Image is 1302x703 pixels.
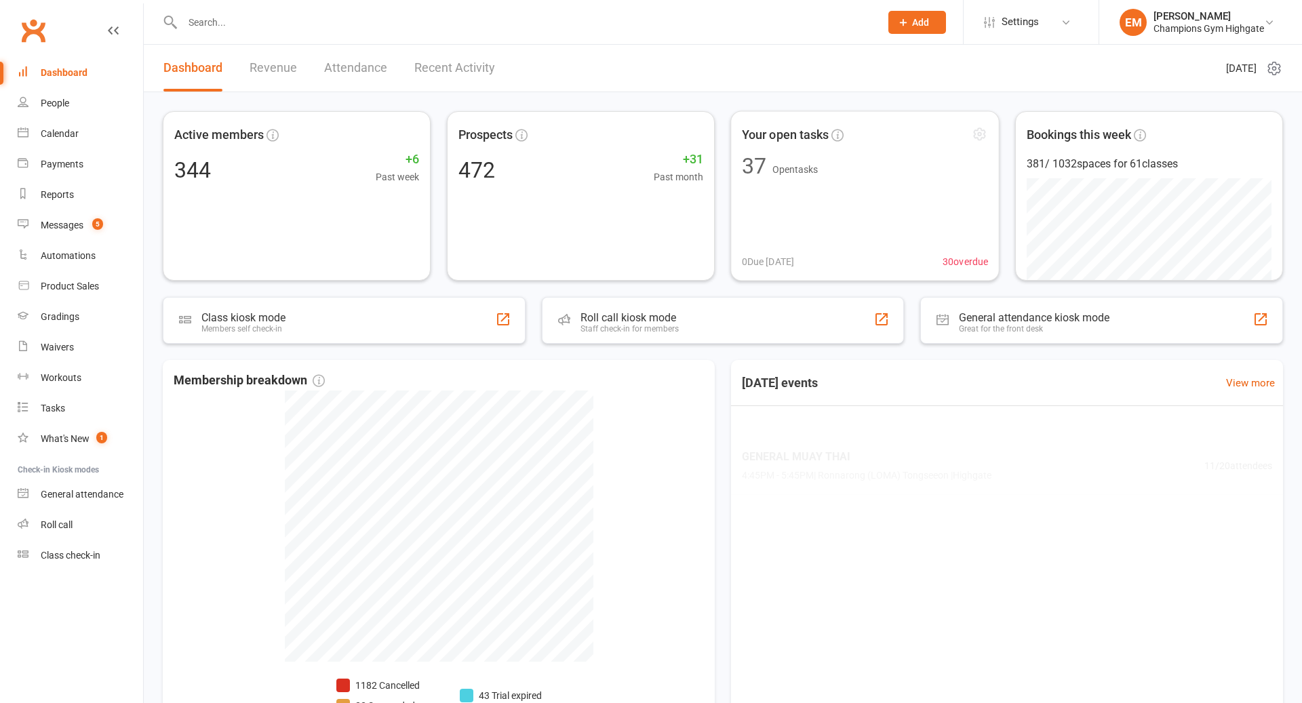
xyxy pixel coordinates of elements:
a: Workouts [18,363,143,393]
div: Dashboard [41,67,87,78]
li: 43 Trial expired [460,688,542,703]
span: 4:45PM - 5:45PM | Ronnarong (LOMA) Tongseeon | Highgate [742,468,991,483]
div: General attendance [41,489,123,500]
a: Gradings [18,302,143,332]
div: Roll call kiosk mode [580,311,679,324]
a: Product Sales [18,271,143,302]
span: 30 overdue [943,254,987,269]
span: Open tasks [772,163,818,174]
span: Settings [1002,7,1039,37]
li: 1182 Cancelled [336,678,438,693]
div: 381 / 1032 spaces for 61 classes [1027,155,1271,173]
span: Active members [174,125,264,145]
div: Staff check-in for members [580,324,679,334]
a: Automations [18,241,143,271]
div: What's New [41,433,90,444]
div: Calendar [41,128,79,139]
span: Past month [654,169,703,184]
span: Add [912,17,929,28]
div: Tasks [41,403,65,414]
div: Class check-in [41,550,100,561]
a: Calendar [18,119,143,149]
div: Payments [41,159,83,169]
a: General attendance kiosk mode [18,479,143,510]
div: People [41,98,69,108]
input: Search... [178,13,871,32]
a: Recent Activity [414,45,495,92]
a: Attendance [324,45,387,92]
span: 11 / 20 attendees [1204,458,1272,473]
span: 1 [96,432,107,443]
div: Champions Gym Highgate [1153,22,1264,35]
a: Messages 5 [18,210,143,241]
div: EM [1120,9,1147,36]
div: [PERSON_NAME] [1153,10,1264,22]
div: Gradings [41,311,79,322]
span: Bookings this week [1027,125,1131,145]
a: Tasks [18,393,143,424]
a: People [18,88,143,119]
div: General attendance kiosk mode [959,311,1109,324]
span: Membership breakdown [174,371,325,390]
span: +31 [654,150,703,169]
span: 0 Due [DATE] [742,254,793,269]
div: Waivers [41,342,74,353]
h3: [DATE] events [731,371,829,395]
a: View more [1226,375,1275,391]
span: 5 [92,218,103,230]
div: Product Sales [41,281,99,292]
span: +6 [376,150,419,169]
div: 472 [458,159,495,181]
a: Waivers [18,332,143,363]
button: Add [888,11,946,34]
div: Reports [41,189,74,200]
div: 37 [742,155,766,177]
a: Dashboard [163,45,222,92]
a: Revenue [250,45,297,92]
a: Dashboard [18,58,143,88]
span: Your open tasks [742,125,828,144]
a: Reports [18,180,143,210]
a: Payments [18,149,143,180]
div: Messages [41,220,83,230]
div: Members self check-in [201,324,285,334]
span: Past week [376,169,419,184]
span: Prospects [458,125,513,145]
a: Class kiosk mode [18,540,143,571]
div: Workouts [41,372,81,383]
span: GENERAL MUAY THAI [742,448,991,466]
div: Automations [41,250,96,261]
a: Clubworx [16,14,50,47]
div: Roll call [41,519,73,530]
a: What's New1 [18,424,143,454]
div: Great for the front desk [959,324,1109,334]
div: Class kiosk mode [201,311,285,324]
div: 344 [174,159,211,181]
span: [DATE] [1226,60,1257,77]
a: Roll call [18,510,143,540]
